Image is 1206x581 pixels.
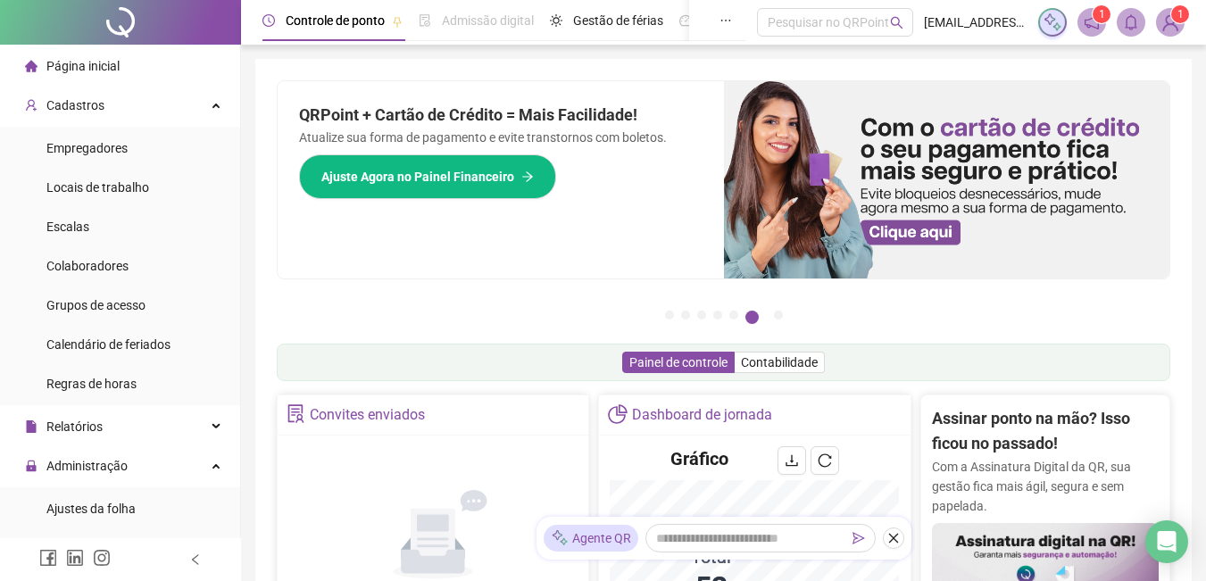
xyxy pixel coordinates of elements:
span: ellipsis [719,14,732,27]
span: arrow-right [521,170,534,183]
span: file [25,420,37,433]
span: Administração [46,459,128,473]
span: instagram [93,549,111,567]
span: lock [25,460,37,472]
div: Agente QR [544,525,638,552]
span: solution [287,404,305,423]
span: notification [1084,14,1100,30]
span: Grupos de acesso [46,298,146,312]
span: Contabilidade [741,355,818,369]
span: dashboard [679,14,692,27]
img: sparkle-icon.fc2bf0ac1784a2077858766a79e2daf3.svg [551,529,569,548]
button: 4 [713,311,722,320]
button: 1 [665,311,674,320]
sup: Atualize o seu contato no menu Meus Dados [1171,5,1189,23]
span: Ajustes da folha [46,502,136,516]
span: Colaboradores [46,259,129,273]
span: Calendário de feriados [46,337,171,352]
span: Locais de trabalho [46,180,149,195]
span: Controle de ponto [286,13,385,28]
img: 69000 [1157,9,1184,36]
div: Convites enviados [310,400,425,430]
span: user-add [25,99,37,112]
span: search [890,16,903,29]
span: pie-chart [608,404,627,423]
span: bell [1123,14,1139,30]
button: Ajuste Agora no Painel Financeiro [299,154,556,199]
span: Admissão digital [442,13,534,28]
span: [EMAIL_ADDRESS][DOMAIN_NAME] [924,12,1027,32]
span: Cadastros [46,98,104,112]
div: Open Intercom Messenger [1145,520,1188,563]
span: left [189,553,202,566]
span: 1 [1177,8,1184,21]
sup: 1 [1093,5,1110,23]
span: facebook [39,549,57,567]
img: banner%2F75947b42-3b94-469c-a360-407c2d3115d7.png [724,81,1170,278]
img: sparkle-icon.fc2bf0ac1784a2077858766a79e2daf3.svg [1043,12,1062,32]
span: Empregadores [46,141,128,155]
span: sun [550,14,562,27]
h4: Gráfico [670,446,728,471]
span: Página inicial [46,59,120,73]
p: Atualize sua forma de pagamento e evite transtornos com boletos. [299,128,703,147]
span: clock-circle [262,14,275,27]
button: 2 [681,311,690,320]
span: 1 [1099,8,1105,21]
span: send [853,532,865,544]
div: Dashboard de jornada [632,400,772,430]
span: Ajuste Agora no Painel Financeiro [321,167,514,187]
h2: Assinar ponto na mão? Isso ficou no passado! [932,406,1159,457]
p: Com a Assinatura Digital da QR, sua gestão fica mais ágil, segura e sem papelada. [932,457,1159,516]
button: 7 [774,311,783,320]
span: close [887,532,900,544]
h2: QRPoint + Cartão de Crédito = Mais Facilidade! [299,103,703,128]
span: Painel de controle [629,355,728,369]
span: pushpin [392,16,403,27]
span: Regras de horas [46,377,137,391]
span: linkedin [66,549,84,567]
span: reload [818,453,832,468]
span: Gestão de férias [573,13,663,28]
button: 3 [697,311,706,320]
span: home [25,60,37,72]
button: 6 [745,311,759,324]
span: file-done [419,14,431,27]
span: Escalas [46,220,89,234]
button: 5 [729,311,738,320]
span: Relatórios [46,419,103,434]
span: download [785,453,799,468]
